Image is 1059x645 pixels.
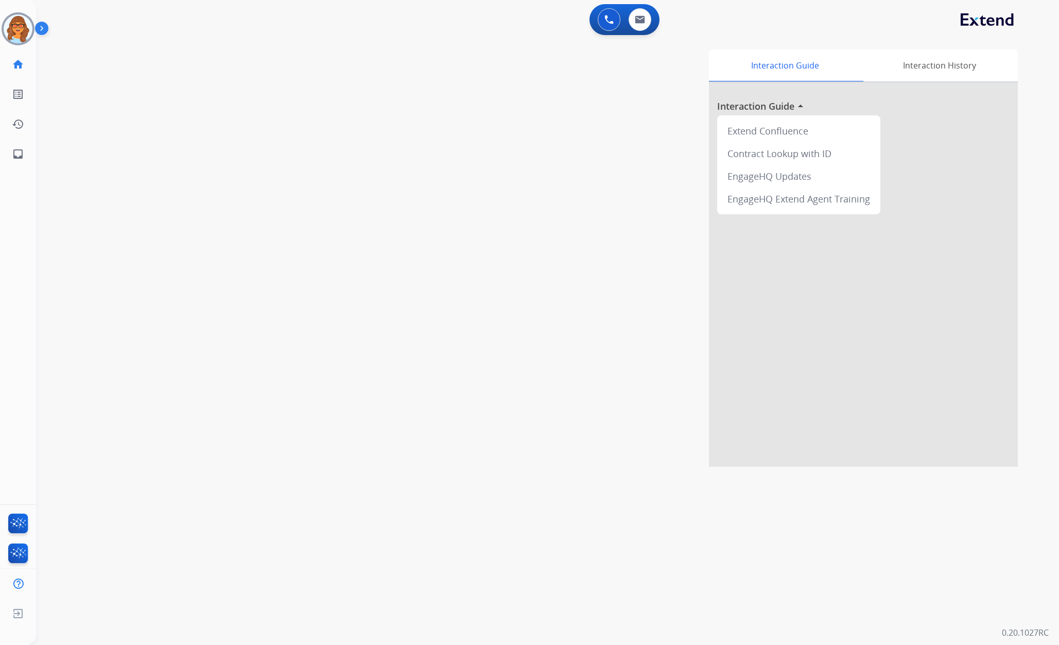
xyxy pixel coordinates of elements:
[4,14,32,43] img: avatar
[12,148,24,160] mat-icon: inbox
[709,49,861,81] div: Interaction Guide
[721,142,876,165] div: Contract Lookup with ID
[721,165,876,188] div: EngageHQ Updates
[861,49,1018,81] div: Interaction History
[1002,626,1049,639] p: 0.20.1027RC
[12,88,24,100] mat-icon: list_alt
[721,188,876,210] div: EngageHQ Extend Agent Training
[721,120,876,142] div: Extend Confluence
[12,118,24,130] mat-icon: history
[12,58,24,71] mat-icon: home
